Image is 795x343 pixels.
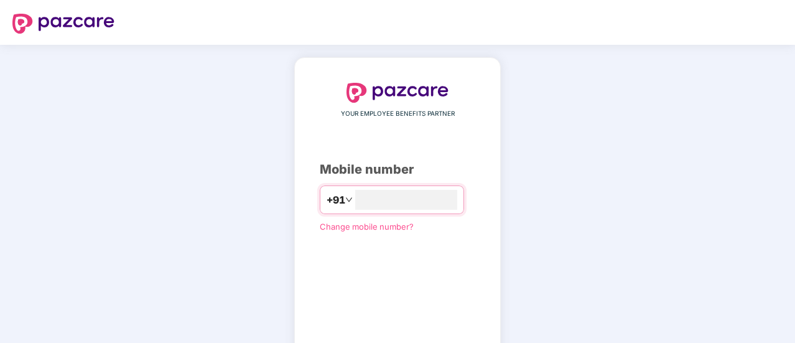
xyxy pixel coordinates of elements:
[341,109,455,119] span: YOUR EMPLOYEE BENEFITS PARTNER
[346,83,449,103] img: logo
[327,192,345,208] span: +91
[320,222,414,232] a: Change mobile number?
[345,196,353,204] span: down
[320,160,475,179] div: Mobile number
[12,14,114,34] img: logo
